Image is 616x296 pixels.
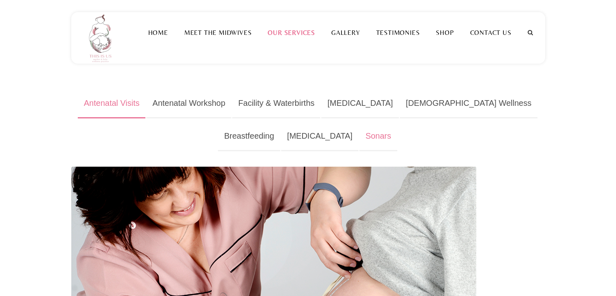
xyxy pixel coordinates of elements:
[218,122,280,151] a: Breastfeeding
[462,29,520,36] a: Contact Us
[368,29,428,36] a: Testimonies
[323,29,368,36] a: Gallery
[281,122,359,151] a: [MEDICAL_DATA]
[260,29,323,36] a: Our Services
[232,89,320,118] a: Facility & Waterbirths
[428,29,462,36] a: Shop
[146,89,231,118] a: Antenatal Workshop
[140,29,176,36] a: Home
[359,122,397,151] a: Sonars
[176,29,260,36] a: Meet the Midwives
[78,89,146,118] a: Antenatal Visits
[83,12,120,64] img: This is us practice
[321,89,399,118] a: [MEDICAL_DATA]
[400,89,537,118] a: [DEMOGRAPHIC_DATA] Wellness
